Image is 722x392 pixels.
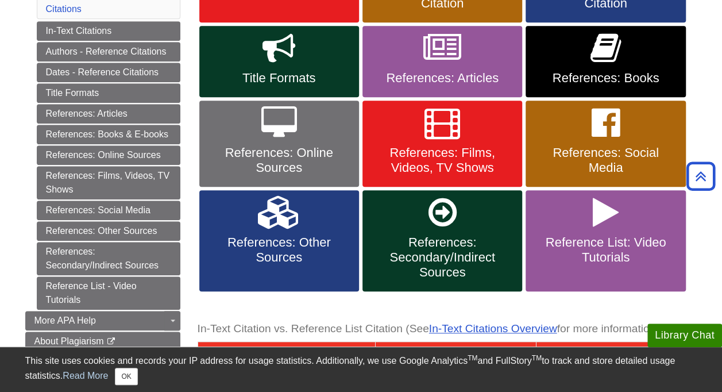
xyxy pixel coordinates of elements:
a: Dates - Reference Citations [37,63,180,82]
a: References: Articles [37,104,180,124]
span: More APA Help [34,316,96,325]
a: More APA Help [25,311,180,330]
button: Library Chat [647,324,722,347]
button: Close [115,368,137,385]
span: References: Online Sources [208,145,350,175]
a: References: Secondary/Indirect Sources [362,190,522,291]
a: In-Text Citations Overview [429,322,557,335]
span: References: Secondary/Indirect Sources [371,235,513,280]
a: References: Films, Videos, TV Shows [362,101,522,187]
a: Title Formats [37,83,180,103]
span: References: Films, Videos, TV Shows [371,145,513,175]
a: In-Text Citations [37,21,180,41]
caption: In-Text Citation vs. Reference List Citation (See for more information) [198,316,697,342]
i: This link opens in a new window [106,338,116,345]
a: Reference List: Video Tutorials [526,190,685,291]
span: Title Formats [208,71,350,86]
a: References: Online Sources [37,145,180,165]
a: About Plagiarism [25,332,180,351]
span: References: Other Sources [208,235,350,265]
a: References: Secondary/Indirect Sources [37,242,180,275]
span: References: Books [534,71,677,86]
sup: TM [468,354,477,362]
a: References: Social Media [526,101,685,187]
a: References: Films, Videos, TV Shows [37,166,180,199]
span: References: Social Media [534,145,677,175]
span: References: Articles [371,71,513,86]
div: This site uses cookies and records your IP address for usage statistics. Additionally, we use Goo... [25,354,697,385]
a: References: Online Sources [199,101,359,187]
a: Title Formats [199,26,359,97]
a: References: Other Sources [199,190,359,291]
sup: TM [532,354,542,362]
span: Reference List: Video Tutorials [534,235,677,265]
a: References: Books [526,26,685,97]
a: References: Other Sources [37,221,180,241]
a: References: Articles [362,26,522,97]
a: Authors - Reference Citations [37,42,180,62]
a: Reference List - Video Tutorials [37,276,180,310]
a: References: Books & E-books [37,125,180,144]
span: About Plagiarism [34,336,104,346]
a: References: Social Media [37,201,180,220]
a: Read More [63,371,108,381]
a: Back to Top [682,168,719,184]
